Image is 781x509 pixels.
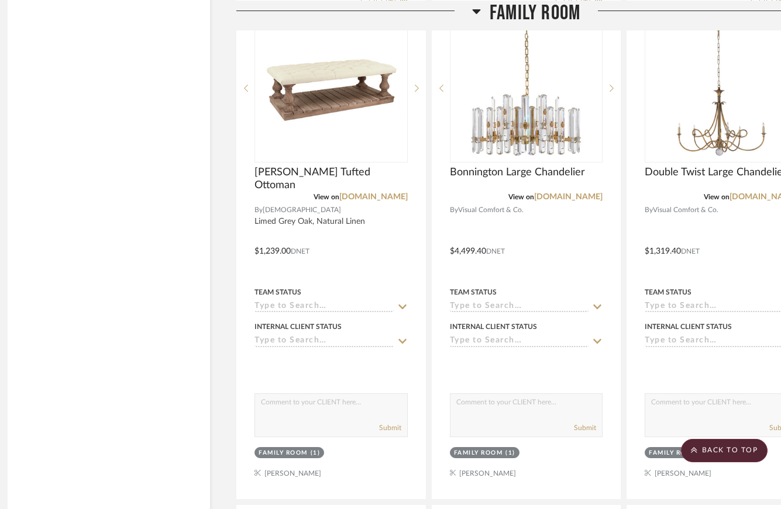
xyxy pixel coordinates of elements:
[458,205,524,216] span: Visual Comfort & Co.
[254,336,394,347] input: Type to Search…
[704,193,730,200] span: View on
[263,205,341,216] span: [DEMOGRAPHIC_DATA]
[311,449,321,458] div: (1)
[339,193,408,201] a: [DOMAIN_NAME]
[574,423,596,433] button: Submit
[450,321,537,332] div: Internal Client Status
[450,15,603,162] div: 0
[454,449,503,458] div: Family Room
[681,439,768,462] scroll-to-top-button: BACK TO TOP
[254,321,342,332] div: Internal Client Status
[453,15,599,161] img: Bonnington Large Chandelier
[450,302,589,313] input: Type to Search…
[505,449,515,458] div: (1)
[645,321,732,332] div: Internal Client Status
[258,15,404,161] img: Bellamy Tufted Ottoman
[450,336,589,347] input: Type to Search…
[534,193,603,201] a: [DOMAIN_NAME]
[254,166,408,192] span: [PERSON_NAME] Tufted Ottoman
[450,166,585,179] span: Bonnington Large Chandelier
[254,302,394,313] input: Type to Search…
[379,423,401,433] button: Submit
[259,449,308,458] div: Family Room
[254,287,301,297] div: Team Status
[653,205,718,216] span: Visual Comfort & Co.
[645,205,653,216] span: By
[450,287,497,297] div: Team Status
[254,205,263,216] span: By
[645,287,691,297] div: Team Status
[649,449,698,458] div: Family Room
[314,193,339,200] span: View on
[508,193,534,200] span: View on
[450,205,458,216] span: By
